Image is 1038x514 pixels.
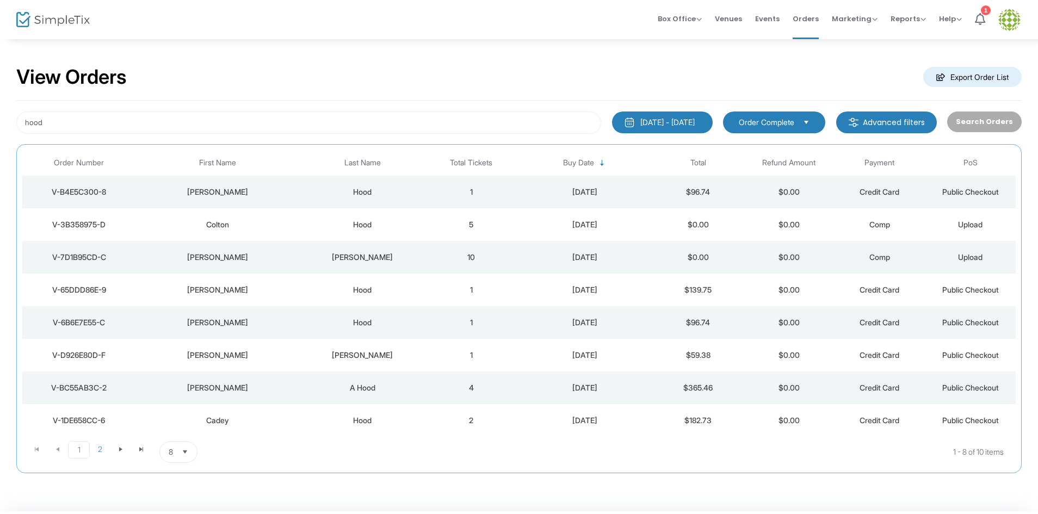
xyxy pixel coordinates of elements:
div: 7/25/2025 [520,382,650,393]
span: Order Complete [739,117,794,128]
div: Sarah [138,382,296,393]
span: Payment [864,158,894,168]
span: Credit Card [860,318,899,327]
span: Page 1 [68,441,90,459]
div: 8/28/2025 [520,219,650,230]
span: Help [939,14,962,24]
div: Shayla [138,187,296,197]
span: Public Checkout [942,416,999,425]
span: Sortable [598,159,607,168]
td: 1 [426,306,517,339]
div: 7/25/2025 [520,350,650,361]
span: PoS [963,158,978,168]
span: 8 [169,447,173,457]
td: $182.73 [653,404,744,437]
div: Hood [302,187,423,197]
span: Go to the next page [116,445,125,454]
th: Refund Amount [744,150,835,176]
button: Select [799,116,814,128]
div: Shayla [138,317,296,328]
img: monthly [624,117,635,128]
span: Venues [715,5,742,33]
span: Credit Card [860,285,899,294]
div: Hood [302,219,423,230]
kendo-pager-info: 1 - 8 of 10 items [306,441,1004,463]
span: Page 2 [90,441,110,457]
div: Data table [22,150,1016,437]
div: V-D926E80D-F [25,350,133,361]
td: $365.46 [653,371,744,404]
div: 1 [981,5,991,15]
div: V-65DDD86E-9 [25,284,133,295]
input: Search by name, email, phone, order number, ip address, or last 4 digits of card [16,112,601,134]
span: Comp [869,220,890,229]
span: Public Checkout [942,318,999,327]
div: 7/24/2025 [520,415,650,426]
td: 1 [426,339,517,371]
div: 8/16/2025 [520,284,650,295]
span: Comp [869,252,890,262]
div: Kim [138,350,296,361]
td: $96.74 [653,306,744,339]
div: Hood [302,284,423,295]
td: $96.74 [653,176,744,208]
td: $0.00 [653,208,744,241]
div: Hood [302,415,423,426]
span: Credit Card [860,187,899,196]
div: V-B4E5C300-8 [25,187,133,197]
td: $0.00 [744,371,835,404]
button: Select [177,442,193,462]
span: Public Checkout [942,187,999,196]
div: V-BC55AB3C-2 [25,382,133,393]
div: Cadey [138,415,296,426]
div: V-1DE658CC-6 [25,415,133,426]
div: 8/1/2025 [520,317,650,328]
span: Orders [793,5,819,33]
span: Upload [958,220,983,229]
td: $139.75 [653,274,744,306]
span: Credit Card [860,383,899,392]
td: $0.00 [744,176,835,208]
div: Colton [138,219,296,230]
td: $0.00 [744,208,835,241]
td: $59.38 [653,339,744,371]
span: Upload [958,252,983,262]
button: [DATE] - [DATE] [612,112,713,133]
span: Order Number [54,158,104,168]
span: Go to the last page [137,445,146,454]
span: Last Name [344,158,381,168]
td: $0.00 [744,404,835,437]
td: 2 [426,404,517,437]
span: Marketing [832,14,878,24]
span: Public Checkout [942,285,999,294]
div: Johnson [302,350,423,361]
td: 1 [426,274,517,306]
td: $0.00 [653,241,744,274]
td: $0.00 [744,274,835,306]
div: Johnson [302,252,423,263]
img: filter [848,117,859,128]
th: Total Tickets [426,150,517,176]
span: Go to the next page [110,441,131,457]
td: $0.00 [744,339,835,371]
td: 5 [426,208,517,241]
div: A Hood [302,382,423,393]
div: Douglas [138,252,296,263]
span: Public Checkout [942,383,999,392]
td: $0.00 [744,241,835,274]
td: $0.00 [744,306,835,339]
span: Public Checkout [942,350,999,360]
div: V-7D1B95CD-C [25,252,133,263]
td: 4 [426,371,517,404]
span: Events [755,5,780,33]
div: Hood [302,317,423,328]
div: [DATE] - [DATE] [640,117,695,128]
span: Credit Card [860,350,899,360]
m-button: Export Order List [923,67,1022,87]
span: Buy Date [563,158,594,168]
td: 1 [426,176,517,208]
span: Go to the last page [131,441,152,457]
th: Total [653,150,744,176]
div: 9/4/2025 [520,187,650,197]
div: Rachelle [138,284,296,295]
